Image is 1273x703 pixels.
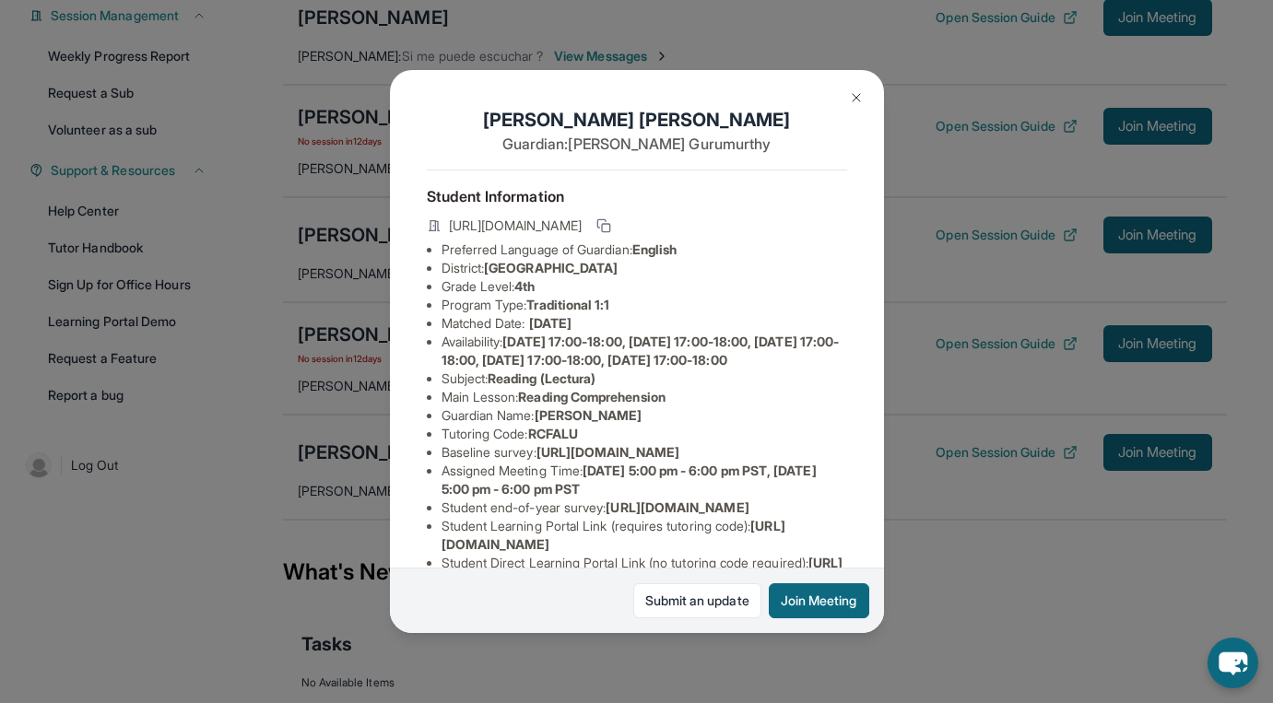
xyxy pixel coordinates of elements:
li: Guardian Name : [442,406,847,425]
span: RCFALU [528,426,578,441]
span: [PERSON_NAME] [535,407,642,423]
li: Tutoring Code : [442,425,847,443]
span: English [632,241,678,257]
li: Subject : [442,369,847,388]
img: Close Icon [849,90,864,105]
li: Grade Level: [442,277,847,296]
a: Submit an update [633,583,761,618]
h1: [PERSON_NAME] [PERSON_NAME] [427,107,847,133]
li: Main Lesson : [442,388,847,406]
button: Join Meeting [769,583,869,618]
h4: Student Information [427,185,847,207]
li: Matched Date: [442,314,847,333]
button: Copy link [593,215,615,237]
span: Reading Comprehension [518,389,665,404]
span: [URL][DOMAIN_NAME] [606,499,748,515]
li: Assigned Meeting Time : [442,462,847,498]
li: Student end-of-year survey : [442,498,847,517]
span: Reading (Lectura) [488,370,595,386]
span: [DATE] 5:00 pm - 6:00 pm PST, [DATE] 5:00 pm - 6:00 pm PST [442,463,817,497]
li: District: [442,259,847,277]
span: [DATE] 17:00-18:00, [DATE] 17:00-18:00, [DATE] 17:00-18:00, [DATE] 17:00-18:00, [DATE] 17:00-18:00 [442,334,840,368]
span: [URL][DOMAIN_NAME] [449,217,582,235]
li: Baseline survey : [442,443,847,462]
li: Availability: [442,333,847,369]
button: chat-button [1208,638,1258,688]
span: [URL][DOMAIN_NAME] [536,444,679,460]
li: Preferred Language of Guardian: [442,240,847,259]
li: Student Direct Learning Portal Link (no tutoring code required) : [442,554,847,591]
p: Guardian: [PERSON_NAME] Gurumurthy [427,133,847,155]
span: [GEOGRAPHIC_DATA] [484,260,618,275]
span: [DATE] [529,315,572,331]
li: Program Type: [442,296,847,314]
span: Traditional 1:1 [526,297,609,312]
span: 4th [514,278,535,294]
li: Student Learning Portal Link (requires tutoring code) : [442,517,847,554]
